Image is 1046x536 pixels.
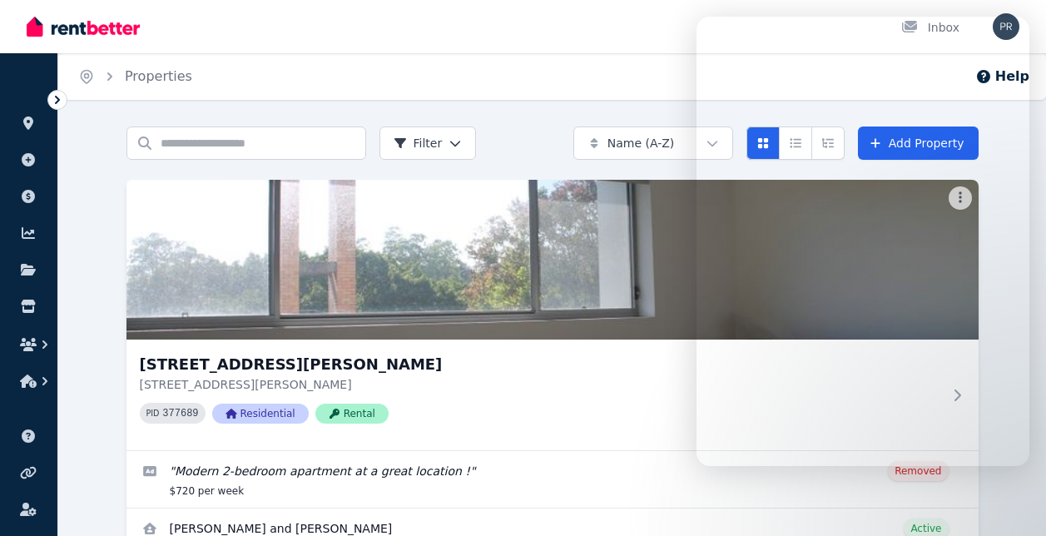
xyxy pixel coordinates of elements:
iframe: Intercom live chat [697,17,1029,466]
h3: [STREET_ADDRESS][PERSON_NAME] [140,353,942,376]
span: Filter [394,135,443,151]
span: Name (A-Z) [607,135,675,151]
button: Name (A-Z) [573,127,733,160]
p: [STREET_ADDRESS][PERSON_NAME] [140,376,942,393]
a: Properties [125,68,192,84]
img: Praveen Rajendra Babu [993,13,1019,40]
a: 23/66 Lambert Rd, Indooroopilly[STREET_ADDRESS][PERSON_NAME][STREET_ADDRESS][PERSON_NAME]PID 3776... [126,180,979,450]
img: 23/66 Lambert Rd, Indooroopilly [126,180,979,340]
span: Rental [315,404,389,424]
img: RentBetter [27,14,140,39]
a: Edit listing: Modern 2-bedroom apartment at a great location ! [126,451,979,508]
span: Residential [212,404,309,424]
iframe: Intercom live chat [989,479,1029,519]
nav: Breadcrumb [58,53,212,100]
code: 377689 [162,408,198,419]
small: PID [146,409,160,418]
button: Filter [379,127,477,160]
